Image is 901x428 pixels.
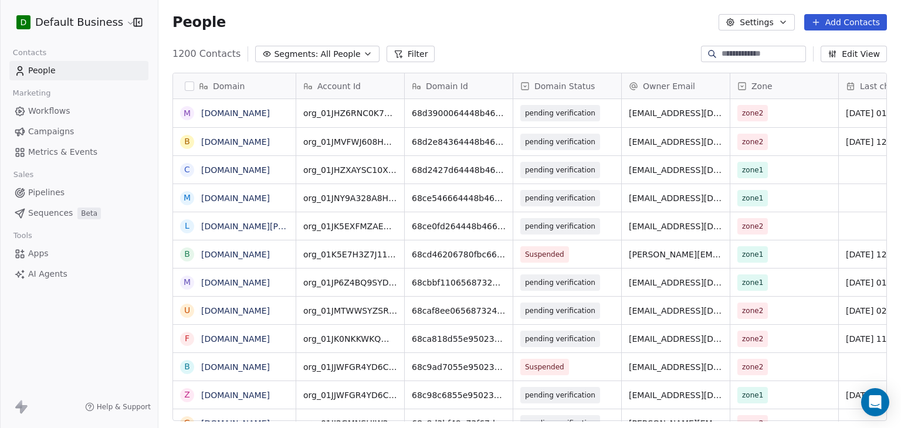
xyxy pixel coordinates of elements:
[303,220,397,232] span: org_01JK5EXFMZAEZ6M8YBTB5D013T
[629,249,723,260] span: [PERSON_NAME][EMAIL_ADDRESS][PERSON_NAME][DOMAIN_NAME]
[184,135,190,148] div: b
[742,361,763,373] span: zone2
[173,99,296,422] div: grid
[629,192,723,204] span: [EMAIL_ADDRESS][DOMAIN_NAME]
[303,361,397,373] span: org_01JJWFGR4YD6C38ADYEBKAK1JV
[525,389,595,401] span: pending verification
[317,80,361,92] span: Account Id
[9,122,148,141] a: Campaigns
[201,419,270,428] a: [DOMAIN_NAME]
[629,136,723,148] span: [EMAIL_ADDRESS][DOMAIN_NAME]
[201,362,270,372] a: [DOMAIN_NAME]
[201,306,270,315] a: [DOMAIN_NAME]
[184,192,191,204] div: m
[629,164,723,176] span: [EMAIL_ADDRESS][DOMAIN_NAME]
[821,46,887,62] button: Edit View
[426,80,468,92] span: Domain Id
[201,390,270,400] a: [DOMAIN_NAME]
[719,14,794,30] button: Settings
[296,73,404,98] div: Account Id
[629,361,723,373] span: [EMAIL_ADDRESS][DOMAIN_NAME]
[303,249,397,260] span: org_01K5E7H3Z7J11V75H25GM6TR9K
[9,183,148,202] a: Pipelines
[184,164,190,176] div: c
[201,222,338,231] a: [DOMAIN_NAME][PERSON_NAME]
[412,220,506,232] span: 68ce0fd264448b466e58d933
[742,164,763,176] span: zone1
[8,84,56,102] span: Marketing
[8,227,37,244] span: Tools
[21,16,27,28] span: D
[28,247,49,260] span: Apps
[201,108,270,118] a: [DOMAIN_NAME]
[525,249,564,260] span: Suspended
[629,107,723,119] span: [EMAIL_ADDRESS][DOMAIN_NAME]
[629,277,723,288] span: [EMAIL_ADDRESS][DOMAIN_NAME]
[320,48,360,60] span: All People
[629,305,723,317] span: [EMAIL_ADDRESS][DOMAIN_NAME]
[9,203,148,223] a: SequencesBeta
[751,80,773,92] span: Zone
[28,268,67,280] span: AI Agents
[172,47,241,61] span: 1200 Contacts
[525,333,595,345] span: pending verification
[28,186,65,199] span: Pipelines
[525,305,595,317] span: pending verification
[525,192,595,204] span: pending verification
[201,278,270,287] a: [DOMAIN_NAME]
[213,80,245,92] span: Domain
[28,207,73,219] span: Sequences
[513,73,621,98] div: Domain Status
[742,305,763,317] span: zone2
[184,361,190,373] div: b
[412,107,506,119] span: 68d3900064448b466e94b6cd
[8,44,52,62] span: Contacts
[201,193,270,203] a: [DOMAIN_NAME]
[629,389,723,401] span: [EMAIL_ADDRESS][DOMAIN_NAME]
[9,61,148,80] a: People
[525,361,564,373] span: Suspended
[412,164,506,176] span: 68d2427d64448b466e79fa5c
[303,333,397,345] span: org_01JK0NKKWKQWETJZJ8B8EP2FCA
[525,164,595,176] span: pending verification
[14,12,125,32] button: DDefault Business
[28,146,97,158] span: Metrics & Events
[28,105,70,117] span: Workflows
[201,137,270,147] a: [DOMAIN_NAME]
[184,389,190,401] div: z
[861,388,889,416] div: Open Intercom Messenger
[9,244,148,263] a: Apps
[185,332,189,345] div: f
[412,305,506,317] span: 68caf8ee06568732417bd929
[97,402,151,412] span: Help & Support
[742,136,763,148] span: zone2
[274,48,318,60] span: Segments:
[525,107,595,119] span: pending verification
[525,136,595,148] span: pending verification
[412,136,506,148] span: 68d2e84364448b466e846610
[303,192,397,204] span: org_01JNY9A328A8H6PY7P1B88F8VV
[525,220,595,232] span: pending verification
[28,125,74,138] span: Campaigns
[9,142,148,162] a: Metrics & Events
[534,80,595,92] span: Domain Status
[9,101,148,121] a: Workflows
[387,46,435,62] button: Filter
[742,220,763,232] span: zone2
[412,249,506,260] span: 68cd46206780fbc66f5c4898
[629,220,723,232] span: [EMAIL_ADDRESS][DOMAIN_NAME][PERSON_NAME]
[185,220,189,232] div: l
[742,389,763,401] span: zone1
[28,64,56,77] span: People
[412,192,506,204] span: 68ce546664448b466e59e18b
[184,304,190,317] div: u
[730,73,838,98] div: Zone
[8,166,39,184] span: Sales
[303,389,397,401] span: org_01JJWFGR4YD6C38ADYEBKAK1JV
[303,164,397,176] span: org_01JHZXAYSC10XXS0G3RC0TNK20
[201,334,270,344] a: [DOMAIN_NAME]
[303,277,397,288] span: org_01JP6Z4BQ9SYD1BE9K4M3VW8W8
[742,192,763,204] span: zone1
[303,136,397,148] span: org_01JMVFWJ608HZR0JSFJPMT5A2Y
[172,13,226,31] span: People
